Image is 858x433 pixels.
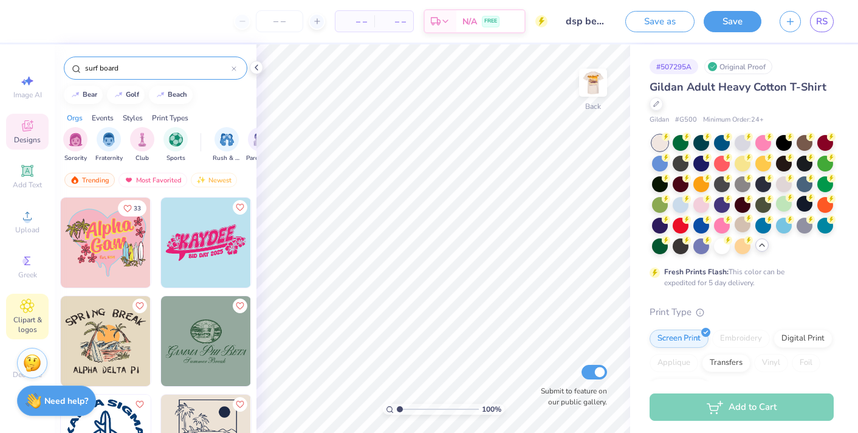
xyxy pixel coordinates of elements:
img: Newest.gif [196,176,206,184]
img: 37e60cb9-befa-44c5-a24c-b6d7a65fc4bf [161,198,251,288]
label: Submit to feature on our public gallery. [534,386,607,407]
img: d063b6c3-1e9f-4f82-a071-0e83129f5620 [150,198,240,288]
div: Events [92,113,114,123]
div: filter for Sports [163,127,188,163]
button: Like [233,299,247,313]
div: Foil [792,354,820,372]
div: filter for Sorority [63,127,88,163]
strong: Need help? [44,395,88,407]
span: – – [343,15,367,28]
span: Gildan Adult Heavy Cotton T-Shirt [650,80,826,94]
div: Orgs [67,113,83,123]
span: Sports [166,154,185,163]
img: trend_line.gif [114,91,123,99]
div: Styles [123,113,143,123]
span: Rush & Bid [213,154,241,163]
span: Greek [18,270,37,280]
span: # G500 [675,115,697,125]
span: RS [816,15,828,29]
button: bear [64,86,103,104]
div: filter for Fraternity [95,127,123,163]
img: Fraternity Image [102,133,115,147]
span: Gildan [650,115,669,125]
img: most_fav.gif [124,176,134,184]
button: filter button [246,127,274,163]
img: 4a4c6cc3-d794-4509-acc2-2556520c73e4 [250,296,340,386]
input: – – [256,10,303,32]
span: – – [382,15,406,28]
img: Back [581,71,605,95]
img: trend_line.gif [70,91,80,99]
span: Designs [14,135,41,145]
input: Untitled Design [557,9,616,33]
span: Fraternity [95,154,123,163]
div: beach [168,91,187,98]
button: golf [107,86,145,104]
div: Embroidery [712,330,770,348]
span: Add Text [13,180,42,190]
div: Most Favorited [118,173,187,187]
button: Save [704,11,761,32]
div: Trending [64,173,115,187]
img: 09fc7c62-d791-4661-bb39-1044e76c2f1a [161,296,251,386]
div: Applique [650,354,698,372]
div: bear [83,91,97,98]
div: Original Proof [704,59,772,74]
img: 4115a687-899d-4f71-9388-ec555aad6e09 [61,296,151,386]
div: Newest [191,173,237,187]
img: Sports Image [169,133,183,147]
span: Sorority [64,154,87,163]
div: Screen Print [650,330,709,348]
button: Like [233,397,247,412]
div: This color can be expedited for 5 day delivery. [664,266,814,288]
img: trend_line.gif [156,91,165,99]
div: Rhinestones [650,378,709,397]
span: 100 % [482,404,501,415]
span: Clipart & logos [6,315,49,334]
div: # 507295A [650,59,698,74]
button: filter button [213,127,241,163]
img: trending.gif [70,176,80,184]
img: f25ad6bc-a14c-4e3d-a7e0-851e4f40a0ac [250,198,340,288]
span: Minimum Order: 24 + [703,115,764,125]
img: Parent's Weekend Image [253,133,267,147]
img: 1bf04d6c-88a9-42fe-ad21-37f494192716 [61,198,151,288]
a: RS [810,11,834,32]
div: filter for Rush & Bid [213,127,241,163]
div: golf [126,91,139,98]
div: Back [585,101,601,112]
span: Upload [15,225,39,235]
button: filter button [63,127,88,163]
button: Like [118,200,146,216]
span: Parent's Weekend [246,154,274,163]
span: Decorate [13,370,42,379]
div: filter for Club [130,127,154,163]
strong: Fresh Prints Flash: [664,267,729,277]
div: Print Type [650,305,834,319]
button: filter button [163,127,188,163]
button: Like [132,299,147,313]
button: filter button [95,127,123,163]
img: Rush & Bid Image [220,133,234,147]
button: Like [233,200,247,215]
button: Save as [625,11,695,32]
button: filter button [130,127,154,163]
input: Try "Alpha" [84,62,232,74]
div: filter for Parent's Weekend [246,127,274,163]
img: ea8b54af-62e4-4cbc-800f-0868b0a5cfe5 [150,296,240,386]
div: Vinyl [754,354,788,372]
span: 33 [134,206,141,212]
span: FREE [484,17,497,26]
div: Digital Print [774,330,832,348]
div: Print Types [152,113,188,123]
button: Like [132,397,147,412]
div: Transfers [702,354,750,372]
span: Club [136,154,149,163]
span: N/A [462,15,477,28]
img: Sorority Image [69,133,83,147]
img: Club Image [136,133,149,147]
button: beach [149,86,193,104]
span: Image AI [13,90,42,100]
